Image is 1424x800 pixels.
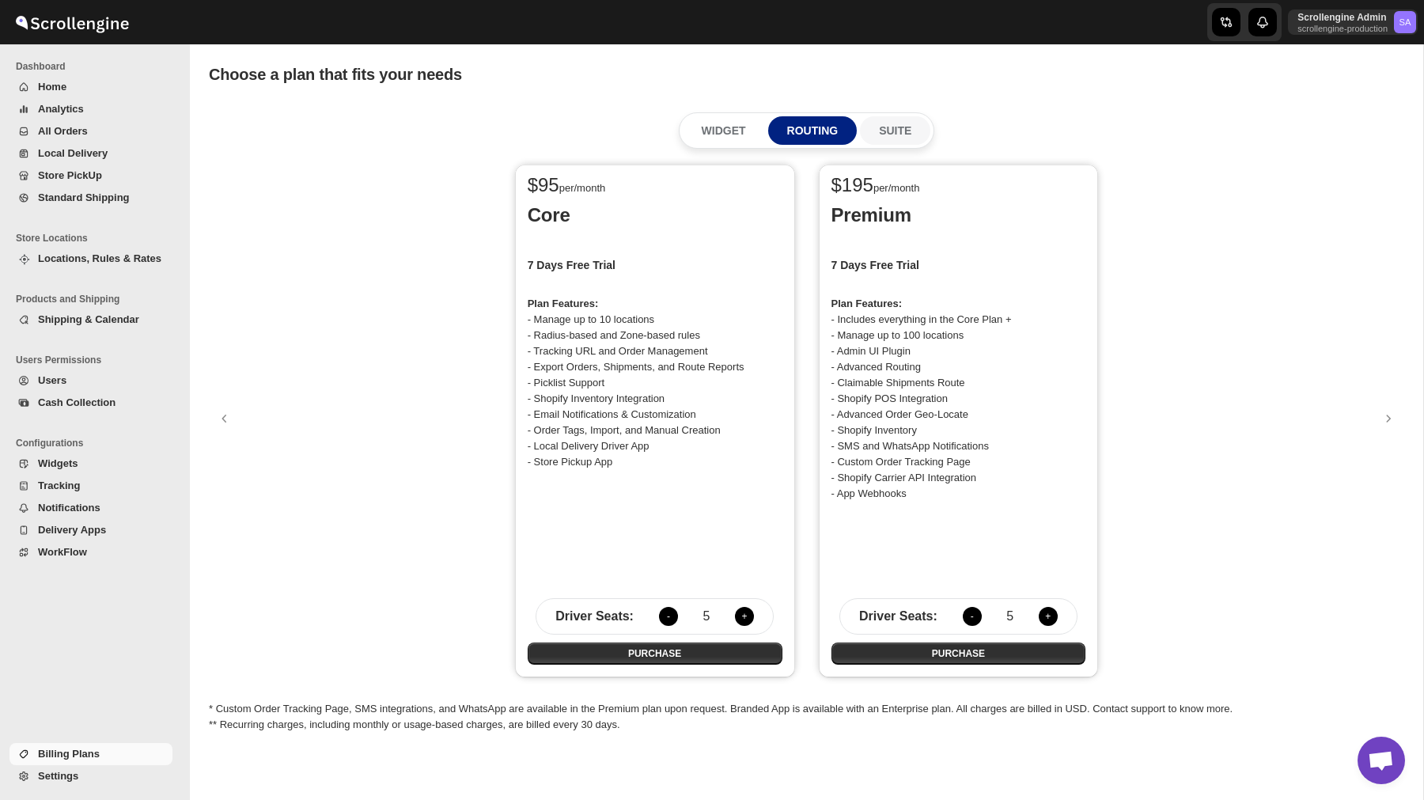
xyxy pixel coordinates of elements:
[9,98,172,120] button: Analytics
[1001,609,1020,624] span: 5
[683,116,765,145] button: WIDGET
[16,60,179,73] span: Dashboard
[9,497,172,519] button: Notifications
[38,374,66,386] span: Users
[528,298,599,309] strong: Plan Features:
[9,519,172,541] button: Delivery Apps
[38,770,78,782] span: Settings
[831,203,1086,228] p: Premium
[38,147,108,159] span: Local Delivery
[1297,24,1388,33] p: scrollengine-production
[9,541,172,563] button: WorkFlow
[932,647,985,660] span: PURCHASE
[38,125,88,137] span: All Orders
[13,2,131,42] img: ScrollEngine
[38,169,102,181] span: Store PickUp
[209,66,462,83] span: Choose a plan that fits your needs
[528,643,782,665] button: PURCHASE
[9,309,172,331] button: Shipping & Calendar
[38,313,139,325] span: Shipping & Calendar
[831,174,873,195] span: $ 195
[38,502,100,514] span: Notifications
[528,203,782,228] p: Core
[16,437,179,449] span: Configurations
[9,370,172,392] button: Users
[38,103,84,115] span: Analytics
[768,116,858,145] button: ROUTING
[659,607,678,626] button: Decrease
[16,232,179,245] span: Store Locations
[555,609,634,624] span: Driver Seats :
[9,392,172,414] button: Cash Collection
[1358,737,1405,784] a: Open chat
[831,298,903,309] strong: Plan Features:
[38,396,116,408] span: Cash Collection
[209,157,1404,733] div: * Custom Order Tracking Page, SMS integrations, and WhatsApp are available in the Premium plan up...
[697,609,716,624] span: 5
[963,607,982,626] button: Decrease
[16,293,179,305] span: Products and Shipping
[1399,17,1411,27] text: SA
[628,647,681,660] span: PURCHASE
[873,182,920,194] span: per/month
[9,248,172,270] button: Locations, Rules & Rates
[9,453,172,475] button: Widgets
[9,765,172,787] button: Settings
[831,296,1086,502] p: - Includes everything in the Core Plan + - Manage up to 100 locations - Admin UI Plugin - Advance...
[831,643,1086,665] button: PURCHASE
[9,743,172,765] button: Billing Plans
[528,257,782,273] h2: 7 Days Free Trial
[1039,607,1058,626] button: Increase
[38,524,106,536] span: Delivery Apps
[735,607,754,626] button: Increase
[1394,11,1416,33] span: Scrollengine Admin
[9,475,172,497] button: Tracking
[1297,11,1388,24] p: Scrollengine Admin
[9,120,172,142] button: All Orders
[38,480,80,491] span: Tracking
[1288,9,1418,35] button: User menu
[38,748,100,760] span: Billing Plans
[860,116,930,145] button: SUITE
[859,609,937,624] span: Driver Seats :
[559,182,606,194] span: per/month
[9,76,172,98] button: Home
[16,354,179,366] span: Users Permissions
[702,123,746,138] p: WIDGET
[38,81,66,93] span: Home
[831,257,1086,273] h2: 7 Days Free Trial
[38,457,78,469] span: Widgets
[879,123,911,138] p: SUITE
[38,252,161,264] span: Locations, Rules & Rates
[528,296,782,470] p: - Manage up to 10 locations - Radius-based and Zone-based rules - Tracking URL and Order Manageme...
[38,191,130,203] span: Standard Shipping
[38,546,87,558] span: WorkFlow
[787,123,839,138] p: ROUTING
[528,174,559,195] span: $ 95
